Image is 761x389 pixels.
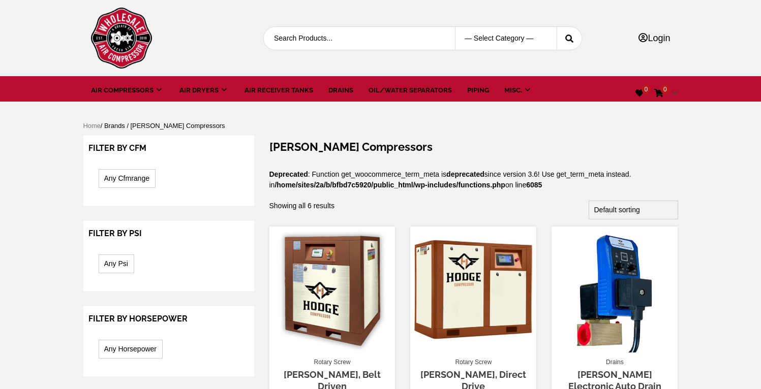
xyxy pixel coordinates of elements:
b: 6085 [526,181,542,189]
a: Air Dryers [179,85,229,95]
header: : Function get_woocommerce_term_meta is since version 3.6! Use get_term_meta instead. in on line [269,140,678,196]
a: Air Receiver Tanks [245,85,313,95]
span: Filter by Horsepower [88,314,188,323]
a: Home [83,122,101,129]
a: Air Compressors [91,85,164,95]
a: Rotary Screw [314,358,350,367]
a: 0 [635,89,644,98]
select: Shop order [589,201,678,219]
a: Rotary Screw [455,358,492,367]
a: Piping [467,85,489,95]
img: Hodge-Belt-Drive-450x450.jpg [269,226,395,352]
img: Hodge-Direct-Drive-450x450.jpg [410,226,536,352]
span: Filter by PSI [88,229,142,238]
span: 0 [660,85,670,94]
span: 0 [642,85,651,94]
a: Misc. [504,85,533,95]
span: Filter by CFM [88,143,146,153]
a: Login [638,33,670,43]
a: Oil/Water Separators [369,85,452,95]
nav: Breadcrumb [83,121,678,136]
b: /home/sites/2a/b/bfbd7c5920/public_html/wp-includes/functions.php [275,181,505,189]
b: Deprecated [269,170,308,178]
p: Showing all 6 results [269,201,334,211]
h1: [PERSON_NAME] Compressors [269,140,678,154]
a: Drains [606,358,624,367]
strong: deprecated [446,170,484,178]
input: Search Products... [264,27,439,50]
a: Drains [328,85,353,95]
img: hodge-drain-2-450x450.jpg [552,226,678,352]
